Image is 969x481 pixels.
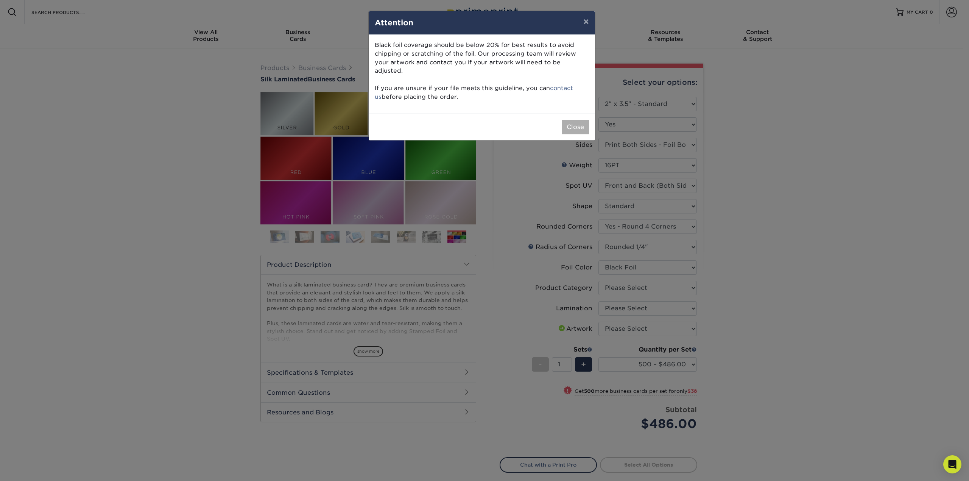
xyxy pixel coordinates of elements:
p: Black foil coverage should be below 20% for best results to avoid chipping or scratching of the f... [375,41,589,101]
h4: Attention [375,17,589,28]
button: Close [562,120,589,134]
a: contact us [375,84,573,100]
div: Open Intercom Messenger [943,455,961,473]
button: × [577,11,595,32]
